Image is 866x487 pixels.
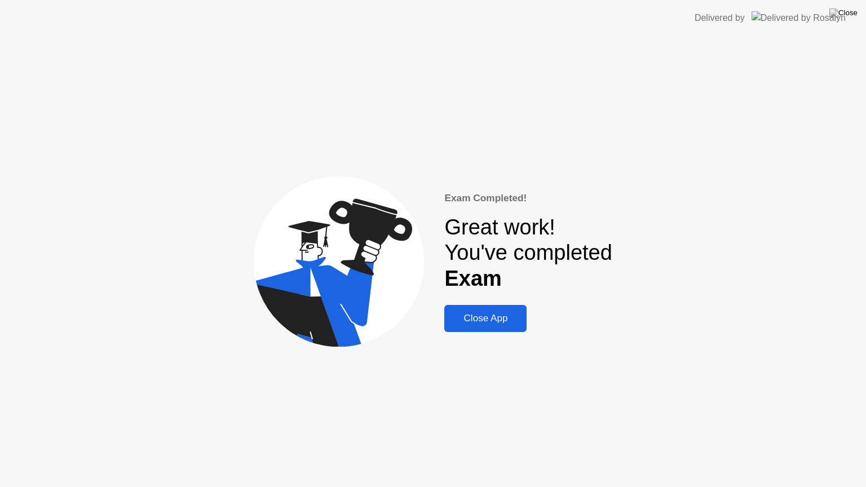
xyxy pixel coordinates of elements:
[448,313,523,324] div: Close App
[444,191,612,206] div: Exam Completed!
[444,215,612,292] div: Great work! You've completed
[444,305,527,332] button: Close App
[695,11,745,25] div: Delivered by
[829,8,858,17] img: Close
[444,267,501,290] b: Exam
[752,11,846,24] img: Delivered by Rosalyn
